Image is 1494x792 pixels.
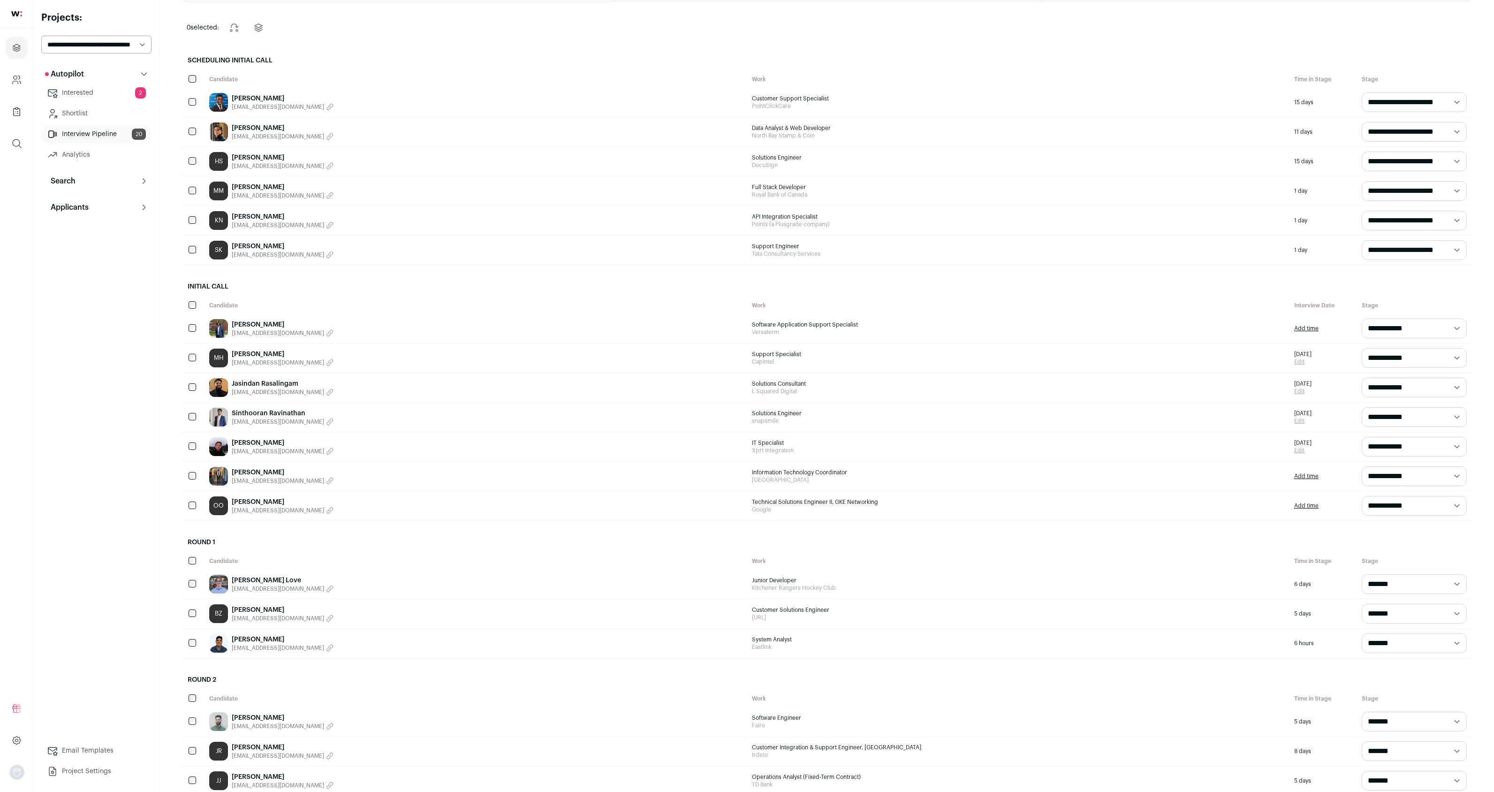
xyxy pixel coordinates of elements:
[232,103,324,111] span: [EMAIL_ADDRESS][DOMAIN_NAME]
[232,221,334,229] button: [EMAIL_ADDRESS][DOMAIN_NAME]
[752,388,1285,395] span: L Squared Digital
[752,636,1285,643] span: System Analyst
[209,575,228,594] img: 9a638fe11f2512c5e383cc5039701ae9ca2355f7866afaaf905318ea09deda64.jpg
[232,585,324,593] span: [EMAIL_ADDRESS][DOMAIN_NAME]
[752,95,1285,102] span: Customer Support Specialist
[752,506,1285,513] span: Google
[1294,439,1312,447] span: [DATE]
[205,690,747,707] div: Candidate
[209,182,228,200] div: MM
[209,211,228,230] a: KN
[9,765,24,780] button: Open dropdown
[209,408,228,426] img: fa95aca32fc0ae0abf9aaf48340d1971efd3fcb152f496778cb86192ca244752.jpg
[232,212,334,221] a: [PERSON_NAME]
[232,388,324,396] span: [EMAIL_ADDRESS][DOMAIN_NAME]
[232,221,324,229] span: [EMAIL_ADDRESS][DOMAIN_NAME]
[1289,707,1357,736] div: 5 days
[187,24,190,31] span: 0
[752,328,1285,336] span: Versaterm
[752,476,1285,484] span: [GEOGRAPHIC_DATA]
[45,175,76,187] p: Search
[1294,325,1319,332] a: Add time
[752,744,1285,751] span: Customer Integration & Support Engineer, [GEOGRAPHIC_DATA]
[1289,629,1357,658] div: 6 hours
[232,162,324,170] span: [EMAIL_ADDRESS][DOMAIN_NAME]
[209,378,228,397] img: 296cb4e39310899fb3307aae25bdbcaac80292b81df1d2fffcb4a74c8eb1b4b6.jpg
[752,439,1285,447] span: IT Specialist
[45,202,89,213] p: Applicants
[1289,236,1357,265] div: 1 day
[1294,350,1312,358] span: [DATE]
[747,71,1290,88] div: Work
[41,11,152,24] h2: Projects:
[232,418,334,426] button: [EMAIL_ADDRESS][DOMAIN_NAME]
[752,722,1285,729] span: Faire
[1294,380,1312,388] span: [DATE]
[232,192,324,199] span: [EMAIL_ADDRESS][DOMAIN_NAME]
[752,380,1285,388] span: Solutions Consultant
[232,359,334,366] button: [EMAIL_ADDRESS][DOMAIN_NAME]
[209,93,228,112] img: 1e47d053bfa66a875b05c813c31ed26eb95396ae734f7f3e982b3c4a1b1a13d3.jpg
[752,606,1285,614] span: Customer Solutions Engineer
[752,191,1285,198] span: Royal Bank of Canada
[232,605,334,615] a: [PERSON_NAME]
[747,297,1290,314] div: Work
[232,103,334,111] button: [EMAIL_ADDRESS][DOMAIN_NAME]
[182,276,1471,297] h2: Initial Call
[232,438,334,448] a: [PERSON_NAME]
[752,498,1285,506] span: Technical Solutions Engineer II, GKE Networking
[232,329,334,337] button: [EMAIL_ADDRESS][DOMAIN_NAME]
[209,319,228,338] img: 37726d9d10fa6b09945aacb27ec9a3fe0a5051c47880cd21b5a67f37dd4fe7f6.jpg
[135,87,146,99] span: 2
[1289,206,1357,235] div: 1 day
[232,183,334,192] a: [PERSON_NAME]
[752,410,1285,417] span: Solutions Engineer
[752,469,1285,476] span: Information Technology Coordinator
[752,161,1285,169] span: DocuSign
[232,477,334,485] button: [EMAIL_ADDRESS][DOMAIN_NAME]
[752,350,1285,358] span: Support Specialist
[232,713,334,723] a: [PERSON_NAME]
[232,242,334,251] a: [PERSON_NAME]
[209,771,228,790] a: JJ
[232,329,324,337] span: [EMAIL_ADDRESS][DOMAIN_NAME]
[232,133,334,140] button: [EMAIL_ADDRESS][DOMAIN_NAME]
[232,448,334,455] button: [EMAIL_ADDRESS][DOMAIN_NAME]
[232,497,334,507] a: [PERSON_NAME]
[182,532,1471,553] h2: Round 1
[209,349,228,367] a: MH
[752,643,1285,651] span: Eastlink
[232,576,334,585] a: [PERSON_NAME] Love
[232,782,334,789] button: [EMAIL_ADDRESS][DOMAIN_NAME]
[752,773,1285,781] span: Operations Analyst (Fixed-Term Contract)
[187,23,219,32] span: selected:
[209,634,228,653] img: cc130a1fb37898ea5169390e28d833c13b9baefe9363cc58993a23c5757e22bb.jpg
[232,123,334,133] a: [PERSON_NAME]
[232,153,334,162] a: [PERSON_NAME]
[752,124,1285,132] span: Data Analyst & Web Developer
[209,742,228,761] div: JR
[752,183,1285,191] span: Full Stack Developer
[232,359,324,366] span: [EMAIL_ADDRESS][DOMAIN_NAME]
[9,765,24,780] img: nopic.png
[205,553,747,570] div: Candidate
[232,477,324,485] span: [EMAIL_ADDRESS][DOMAIN_NAME]
[1294,410,1312,417] span: [DATE]
[752,447,1285,454] span: Xprt Integration
[209,496,228,515] a: OO
[1289,117,1357,146] div: 11 days
[752,243,1285,250] span: Support Engineer
[1357,553,1471,570] div: Stage
[41,65,152,84] button: Autopilot
[232,644,334,652] button: [EMAIL_ADDRESS][DOMAIN_NAME]
[232,133,324,140] span: [EMAIL_ADDRESS][DOMAIN_NAME]
[232,782,324,789] span: [EMAIL_ADDRESS][DOMAIN_NAME]
[232,94,334,103] a: [PERSON_NAME]
[232,388,334,396] button: [EMAIL_ADDRESS][DOMAIN_NAME]
[232,192,334,199] button: [EMAIL_ADDRESS][DOMAIN_NAME]
[232,615,324,622] span: [EMAIL_ADDRESS][DOMAIN_NAME]
[232,635,334,644] a: [PERSON_NAME]
[752,714,1285,722] span: Software Engineer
